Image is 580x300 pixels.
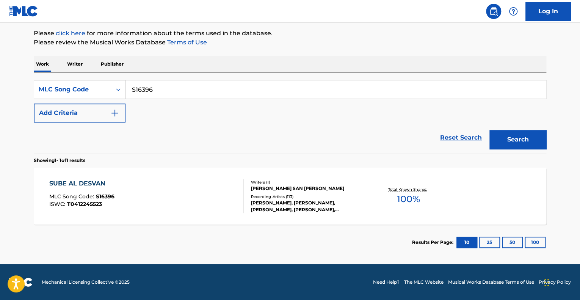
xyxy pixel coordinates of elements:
img: search [489,7,498,16]
span: MLC Song Code : [49,193,96,200]
a: Need Help? [373,279,400,286]
p: Please for more information about the terms used in the database. [34,29,546,38]
p: Results Per Page: [412,239,455,246]
div: MLC Song Code [39,85,107,94]
button: Add Criteria [34,104,125,123]
iframe: Chat Widget [542,264,580,300]
button: 50 [502,237,523,248]
a: Reset Search [436,129,486,146]
p: Total Known Shares: [388,187,428,192]
div: SUBE AL DESVAN [49,179,114,188]
span: Mechanical Licensing Collective © 2025 [42,279,130,286]
p: Writer [65,56,85,72]
button: 100 [525,237,546,248]
img: logo [9,278,33,287]
a: Privacy Policy [539,279,571,286]
span: S16396 [96,193,114,200]
img: help [509,7,518,16]
button: 10 [456,237,477,248]
span: ISWC : [49,201,67,207]
a: The MLC Website [404,279,444,286]
p: Work [34,56,51,72]
p: Publisher [99,56,126,72]
button: 25 [479,237,500,248]
a: Log In [525,2,571,21]
div: Help [506,4,521,19]
div: Recording Artists ( 113 ) [251,194,365,199]
a: SUBE AL DESVANMLC Song Code:S16396ISWC:T0412245523Writers (1)[PERSON_NAME] SAN [PERSON_NAME]Recor... [34,168,546,225]
span: 100 % [397,192,420,206]
div: Drag [544,271,549,294]
p: Showing 1 - 1 of 1 results [34,157,85,164]
img: MLC Logo [9,6,38,17]
button: Search [489,130,546,149]
div: Writers ( 1 ) [251,179,365,185]
div: [PERSON_NAME], [PERSON_NAME], [PERSON_NAME], [PERSON_NAME], [PERSON_NAME] [251,199,365,213]
div: [PERSON_NAME] SAN [PERSON_NAME] [251,185,365,192]
a: Musical Works Database Terms of Use [448,279,534,286]
span: T0412245523 [67,201,102,207]
a: Terms of Use [166,39,207,46]
img: 9d2ae6d4665cec9f34b9.svg [110,108,119,118]
form: Search Form [34,80,546,153]
p: Please review the Musical Works Database [34,38,546,47]
a: Public Search [486,4,501,19]
a: click here [56,30,85,37]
